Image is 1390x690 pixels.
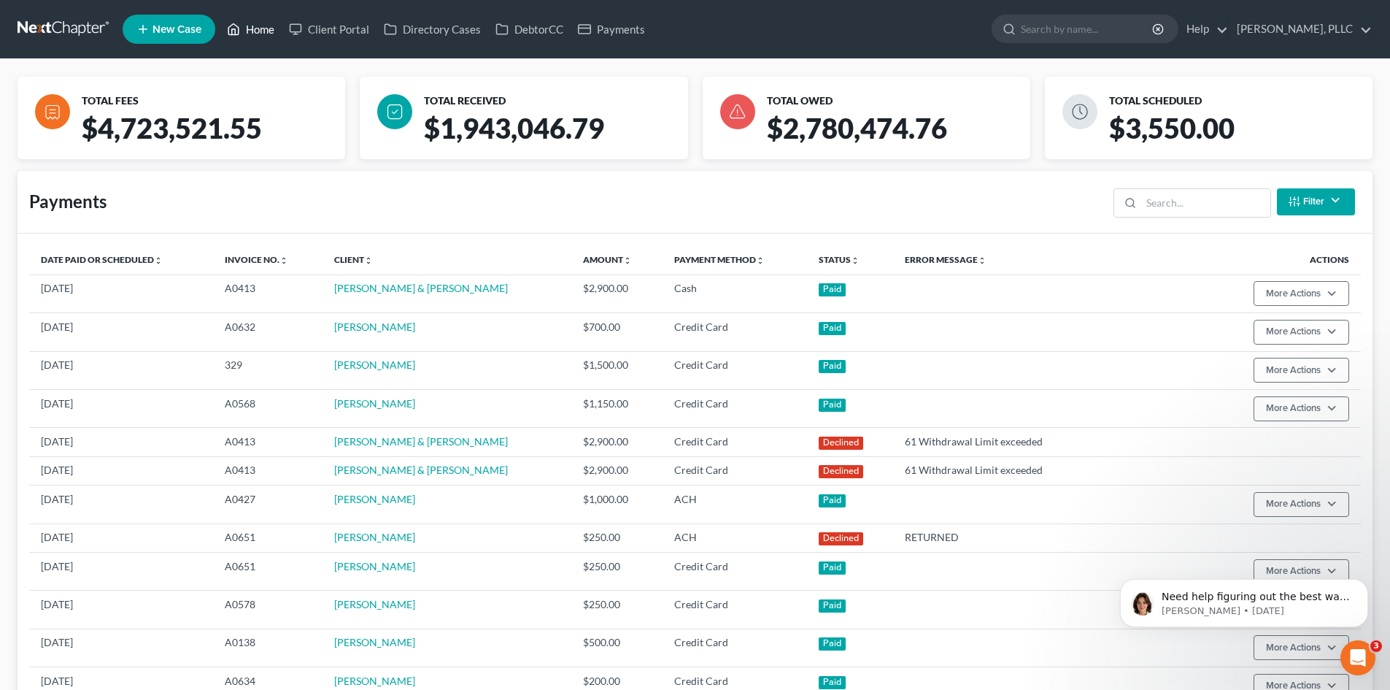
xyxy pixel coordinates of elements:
a: Home [220,16,282,42]
div: Paid [819,561,846,575]
td: ACH [663,486,806,524]
td: [DATE] [29,524,213,552]
td: $250.00 [571,591,663,629]
a: Statusunfold_more [819,254,860,265]
a: [PERSON_NAME] [334,675,415,687]
td: A0413 [213,456,323,485]
td: $1,150.00 [571,389,663,427]
a: Directory Cases [377,16,488,42]
div: TOTAL OWED [767,94,1024,108]
td: [DATE] [29,552,213,590]
td: 61 Withdrawal Limit exceeded [893,456,1211,485]
td: Credit Card [663,591,806,629]
td: Credit Card [663,351,806,389]
div: $2,780,474.76 [761,111,1042,159]
a: Date Paid or Scheduledunfold_more [41,254,163,265]
td: $2,900.00 [571,456,663,485]
i: unfold_more [756,256,765,265]
div: Paid [819,283,846,296]
a: [PERSON_NAME] [334,359,415,371]
a: Invoice No.unfold_more [225,254,288,265]
td: A0413 [213,275,323,313]
td: Credit Card [663,629,806,667]
td: 61 Withdrawal Limit exceeded [893,428,1211,456]
div: Declined [819,532,864,545]
iframe: Intercom notifications message [1098,548,1390,651]
a: [PERSON_NAME] [334,531,415,543]
td: [DATE] [29,313,213,351]
td: A0427 [213,486,323,524]
i: unfold_more [851,256,860,265]
td: [DATE] [29,389,213,427]
td: Credit Card [663,552,806,590]
th: Actions [1211,245,1361,275]
td: A0578 [213,591,323,629]
p: Message from Emma, sent 5d ago [63,56,252,69]
td: $1,000.00 [571,486,663,524]
td: A0651 [213,524,323,552]
a: Amountunfold_more [583,254,632,265]
td: A0632 [213,313,323,351]
td: 329 [213,351,323,389]
div: $3,550.00 [1103,111,1384,159]
div: Paid [819,360,846,373]
div: Payments [29,190,107,213]
span: 3 [1370,640,1382,652]
td: [DATE] [29,351,213,389]
td: [DATE] [29,591,213,629]
i: unfold_more [279,256,288,265]
div: Paid [819,599,846,613]
td: A0138 [213,629,323,667]
i: unfold_more [623,256,632,265]
td: Credit Card [663,428,806,456]
td: Credit Card [663,313,806,351]
span: New Case [152,24,201,35]
a: Payment Methodunfold_more [674,254,765,265]
div: Declined [819,437,864,450]
td: ACH [663,524,806,552]
iframe: Intercom live chat [1340,640,1375,675]
td: [DATE] [29,275,213,313]
img: icon-check-083e517794b2d0c9857e4f635ab0b7af2d0c08d6536bacabfc8e022616abee0b.svg [377,94,412,129]
td: A0651 [213,552,323,590]
button: Filter [1277,188,1355,215]
i: unfold_more [364,256,373,265]
td: Cash [663,275,806,313]
img: icon-file-b29cf8da5eedfc489a46aaea687006073f244b5a23b9e007f89f024b0964413f.svg [35,94,70,129]
a: Error Messageunfold_more [905,254,986,265]
button: More Actions [1254,320,1349,345]
div: $1,943,046.79 [418,111,699,159]
span: Need help figuring out the best way to enter your client's income? Here's a quick article to show... [63,42,252,126]
a: Clientunfold_more [334,254,373,265]
td: A0413 [213,428,323,456]
td: [DATE] [29,428,213,456]
td: [DATE] [29,486,213,524]
button: More Actions [1254,281,1349,306]
td: $250.00 [571,524,663,552]
button: More Actions [1254,396,1349,421]
div: TOTAL RECEIVED [424,94,682,108]
div: Paid [819,494,846,507]
a: [PERSON_NAME] [334,493,415,505]
input: Search by name... [1021,15,1154,42]
td: Credit Card [663,456,806,485]
a: [PERSON_NAME] & [PERSON_NAME] [334,282,508,294]
div: Declined [819,465,864,478]
a: [PERSON_NAME], PLLC [1229,16,1372,42]
i: unfold_more [154,256,163,265]
a: [PERSON_NAME] & [PERSON_NAME] [334,464,508,476]
div: $4,723,521.55 [76,111,357,159]
div: Paid [819,637,846,651]
a: Help [1179,16,1228,42]
a: [PERSON_NAME] [334,397,415,410]
td: $1,500.00 [571,351,663,389]
a: Client Portal [282,16,377,42]
td: $2,900.00 [571,275,663,313]
td: RETURNED [893,524,1211,552]
a: [PERSON_NAME] [334,598,415,610]
a: [PERSON_NAME] [334,560,415,572]
a: DebtorCC [488,16,571,42]
div: Paid [819,399,846,412]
